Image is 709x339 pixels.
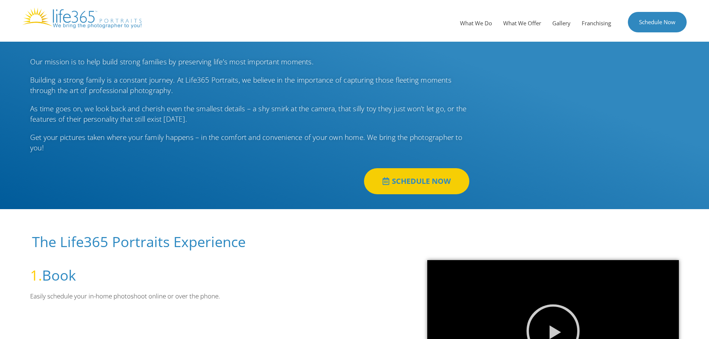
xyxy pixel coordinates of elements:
a: What We Do [454,12,498,34]
span: SCHEDULE NOW [392,178,451,185]
span: 1. [30,265,42,285]
span: Building a strong family is a constant journey. At Life365 Portraits, we believe in the importanc... [30,75,451,96]
img: Life365 [22,7,141,28]
span: Get your pictures taken where your family happens – in the comfort and convenience of your own ho... [30,132,462,153]
span: The Life365 Portraits Experience [32,232,246,251]
p: Easily schedule your in-home photoshoot online or over the phone. [30,291,405,301]
a: Franchising [576,12,617,34]
a: What We Offer [498,12,547,34]
span: As time goes on, we look back and cherish even the smallest details – a shy smirk at the camera, ... [30,104,466,124]
span: Our mission is to help build strong families by preserving life’s most important moments. [30,57,314,67]
a: SCHEDULE NOW [364,168,469,194]
a: Schedule Now [628,12,687,32]
a: Gallery [547,12,576,34]
a: Book [42,265,76,285]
